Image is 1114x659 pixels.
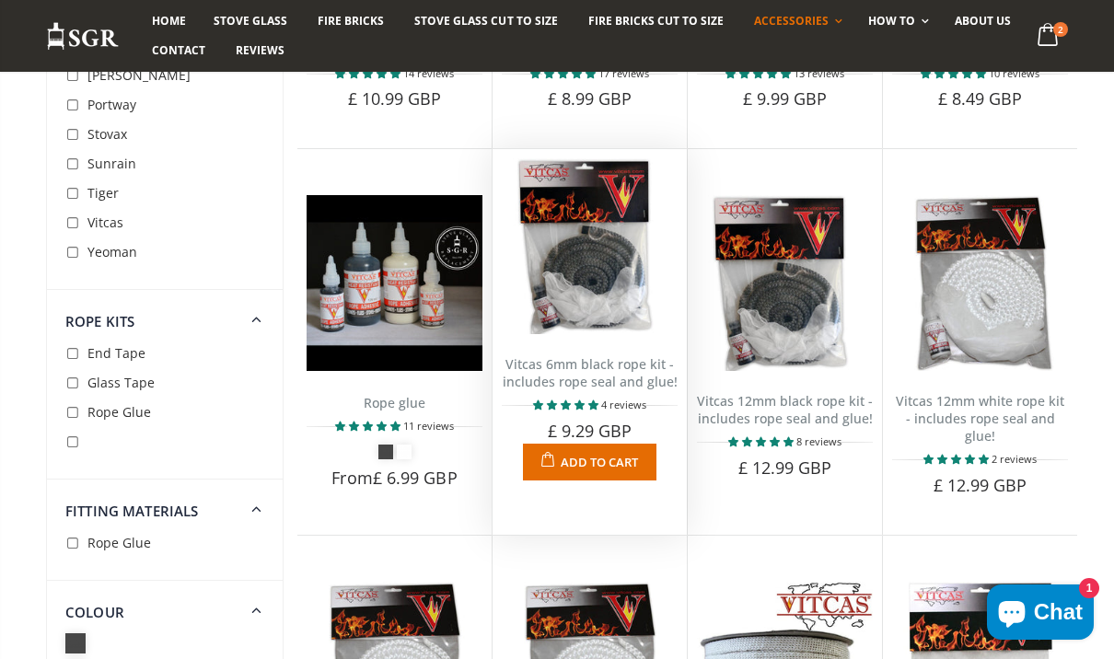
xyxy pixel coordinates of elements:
[87,403,151,421] span: Rope Glue
[403,66,454,80] span: 14 reviews
[934,474,1027,496] span: £ 12.99 GBP
[981,584,1099,644] inbox-online-store-chat: Shopify online store chat
[738,457,832,479] span: £ 12.99 GBP
[152,42,205,58] span: Contact
[222,36,298,65] a: Reviews
[214,13,287,29] span: Stove Glass
[373,467,458,489] span: £ 6.99 GBP
[87,66,191,84] span: [PERSON_NAME]
[989,66,1039,80] span: 10 reviews
[743,87,828,110] span: £ 9.99 GBP
[65,312,134,330] span: Rope Kits
[598,66,649,80] span: 17 reviews
[87,243,137,260] span: Yeoman
[548,87,632,110] span: £ 8.99 GBP
[400,6,571,36] a: Stove Glass Cut To Size
[794,66,844,80] span: 13 reviews
[725,66,794,80] span: 4.77 stars
[87,344,145,362] span: End Tape
[65,633,89,651] span: Black
[65,502,199,520] span: Fitting Materials
[1030,18,1068,54] a: 2
[331,467,457,489] span: From
[868,13,915,29] span: How To
[921,66,989,80] span: 5.00 stars
[548,420,632,442] span: £ 9.29 GBP
[335,419,403,433] span: 4.82 stars
[530,66,598,80] span: 4.94 stars
[236,42,284,58] span: Reviews
[138,36,219,65] a: Contact
[938,87,1023,110] span: £ 8.49 GBP
[941,6,1025,36] a: About us
[65,603,124,621] span: Colour
[892,195,1068,371] img: Vitcas white rope, glue and gloves kit 12mm
[533,398,601,411] span: 5.00 stars
[923,452,992,466] span: 5.00 stars
[854,6,938,36] a: How To
[87,534,151,551] span: Rope Glue
[601,398,646,411] span: 4 reviews
[523,444,656,480] button: Add to Cart
[335,66,403,80] span: 5.00 stars
[414,13,557,29] span: Stove Glass Cut To Size
[304,6,398,36] a: Fire Bricks
[1053,22,1068,37] span: 2
[87,374,155,391] span: Glass Tape
[152,13,186,29] span: Home
[796,434,841,448] span: 8 reviews
[955,13,1011,29] span: About us
[403,419,454,433] span: 11 reviews
[728,434,796,448] span: 4.75 stars
[754,13,829,29] span: Accessories
[87,184,119,202] span: Tiger
[697,392,873,427] a: Vitcas 12mm black rope kit - includes rope seal and glue!
[503,355,678,390] a: Vitcas 6mm black rope kit - includes rope seal and glue!
[574,6,737,36] a: Fire Bricks Cut To Size
[200,6,301,36] a: Stove Glass
[87,125,127,143] span: Stovax
[318,13,384,29] span: Fire Bricks
[896,392,1064,445] a: Vitcas 12mm white rope kit - includes rope seal and glue!
[87,96,136,113] span: Portway
[992,452,1037,466] span: 2 reviews
[364,394,425,411] a: Rope glue
[561,454,638,470] span: Add to Cart
[87,155,136,172] span: Sunrain
[307,195,482,371] img: Vitcas stove glue
[348,87,442,110] span: £ 10.99 GBP
[138,6,200,36] a: Home
[46,21,120,52] img: Stove Glass Replacement
[697,195,873,371] img: Vitcas black rope, glue and gloves kit 12mm
[502,158,678,334] img: Vitcas black rope, glue and gloves kit 6mm
[588,13,724,29] span: Fire Bricks Cut To Size
[740,6,852,36] a: Accessories
[87,214,123,231] span: Vitcas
